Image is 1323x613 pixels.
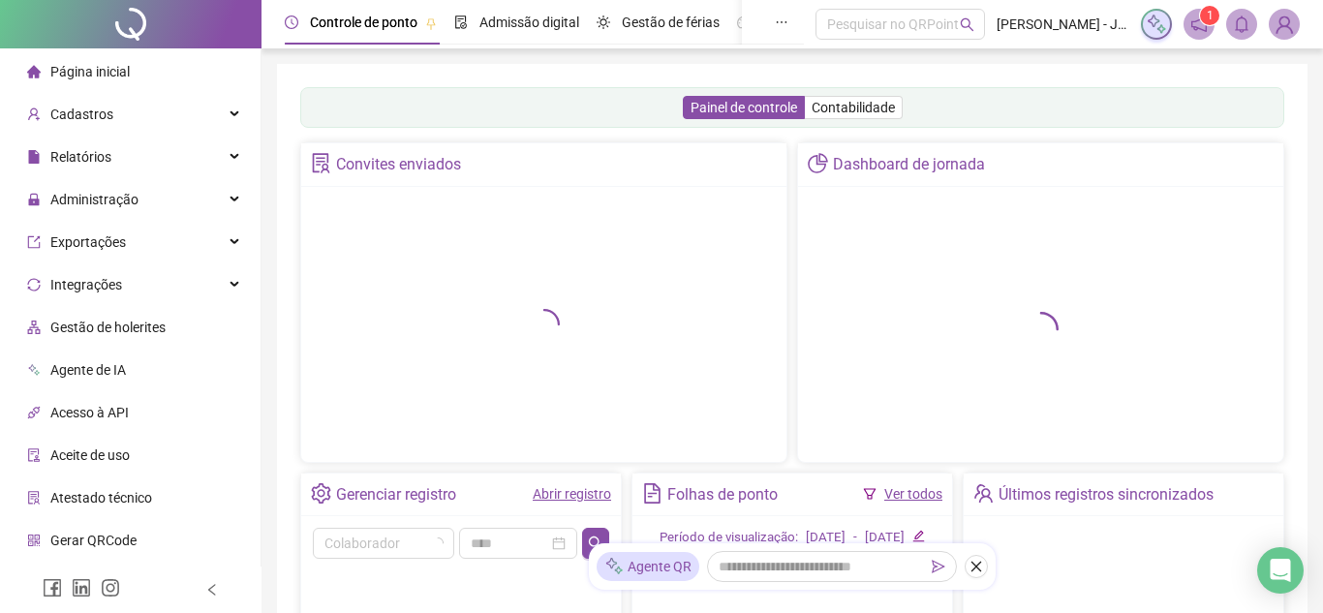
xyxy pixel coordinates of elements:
[27,107,41,121] span: user-add
[853,528,857,548] div: -
[430,536,446,551] span: loading
[523,303,564,344] span: loading
[597,552,699,581] div: Agente QR
[533,486,611,502] a: Abrir registro
[884,486,942,502] a: Ver todos
[1233,15,1250,33] span: bell
[27,406,41,419] span: api
[1200,6,1219,25] sup: 1
[622,15,720,30] span: Gestão de férias
[454,15,468,29] span: file-done
[50,447,130,463] span: Aceite de uso
[997,14,1129,35] span: [PERSON_NAME] - Jetha Cobstruções Ltda
[479,15,579,30] span: Admissão digital
[311,153,331,173] span: solution
[27,321,41,334] span: apartment
[1257,547,1304,594] div: Open Intercom Messenger
[27,448,41,462] span: audit
[285,15,298,29] span: clock-circle
[310,15,417,30] span: Controle de ponto
[50,234,126,250] span: Exportações
[27,150,41,164] span: file
[50,320,166,335] span: Gestão de holerites
[642,483,662,504] span: file-text
[812,100,895,115] span: Contabilidade
[72,578,91,598] span: linkedin
[667,478,778,511] div: Folhas de ponto
[808,153,828,173] span: pie-chart
[863,487,877,501] span: filter
[50,277,122,292] span: Integrações
[27,193,41,206] span: lock
[27,278,41,291] span: sync
[27,65,41,78] span: home
[865,528,905,548] div: [DATE]
[960,17,974,32] span: search
[833,148,985,181] div: Dashboard de jornada
[43,578,62,598] span: facebook
[932,560,945,573] span: send
[50,64,130,79] span: Página inicial
[691,100,797,115] span: Painel de controle
[969,560,983,573] span: close
[50,405,129,420] span: Acesso à API
[50,107,113,122] span: Cadastros
[50,490,152,506] span: Atestado técnico
[1146,14,1167,35] img: sparkle-icon.fc2bf0ac1784a2077858766a79e2daf3.svg
[27,235,41,249] span: export
[912,530,925,542] span: edit
[50,149,111,165] span: Relatórios
[737,15,751,29] span: dashboard
[1190,15,1208,33] span: notification
[27,534,41,547] span: qrcode
[425,17,437,29] span: pushpin
[806,528,846,548] div: [DATE]
[336,478,456,511] div: Gerenciar registro
[1270,10,1299,39] img: 90596
[999,478,1214,511] div: Últimos registros sincronizados
[1018,306,1064,352] span: loading
[311,483,331,504] span: setting
[588,536,603,551] span: search
[50,192,138,207] span: Administração
[50,362,126,378] span: Agente de IA
[775,15,788,29] span: ellipsis
[27,491,41,505] span: solution
[973,483,994,504] span: team
[597,15,610,29] span: sun
[336,148,461,181] div: Convites enviados
[205,583,219,597] span: left
[604,557,624,577] img: sparkle-icon.fc2bf0ac1784a2077858766a79e2daf3.svg
[1207,9,1214,22] span: 1
[660,528,798,548] div: Período de visualização:
[101,578,120,598] span: instagram
[50,533,137,548] span: Gerar QRCode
